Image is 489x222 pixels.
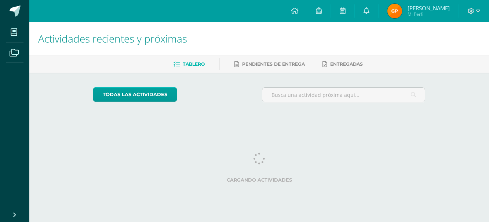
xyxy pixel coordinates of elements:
span: Pendientes de entrega [242,61,305,67]
a: Entregadas [322,58,363,70]
span: Entregadas [330,61,363,67]
span: Tablero [183,61,205,67]
label: Cargando actividades [93,177,425,183]
a: Tablero [174,58,205,70]
a: Pendientes de entrega [234,58,305,70]
span: Mi Perfil [408,11,450,17]
img: 18f78e33ba36927068e7765bfc414182.png [387,4,402,18]
input: Busca una actividad próxima aquí... [262,88,425,102]
span: [PERSON_NAME] [408,4,450,12]
span: Actividades recientes y próximas [38,32,187,46]
a: todas las Actividades [93,87,177,102]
